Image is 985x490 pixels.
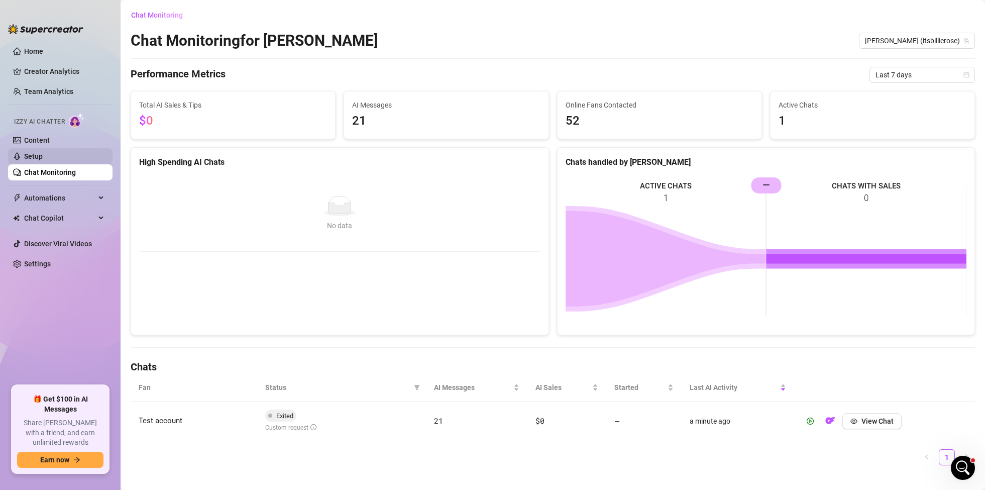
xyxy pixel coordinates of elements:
[566,156,967,168] div: Chats handled by [PERSON_NAME]
[21,202,180,212] div: Schedule a FREE consulting call:
[100,314,151,354] button: Help
[690,382,778,393] span: Last AI Activity
[131,374,257,402] th: Fan
[11,150,190,187] div: Profile image for Ellayes thats correct i did turn this off because it didnt seem to be working[P...
[24,152,43,160] a: Setup
[131,67,226,83] h4: Performance Metrics
[24,63,104,79] a: Creator Analytics
[131,31,378,50] h2: Chat Monitoring for [PERSON_NAME]
[17,418,103,448] span: Share [PERSON_NAME] with a friend, and earn unlimited rewards
[265,382,410,393] span: Status
[173,16,191,34] div: Close
[131,7,191,23] button: Chat Monitoring
[146,16,166,36] div: Profile image for Joe
[45,159,295,167] span: yes thats correct i did turn this off because it didnt seem to be working
[166,339,185,346] span: News
[131,11,183,19] span: Chat Monitoring
[139,100,327,111] span: Total AI Sales & Tips
[964,454,970,460] span: right
[24,240,92,248] a: Discover Viral Videos
[276,412,293,420] span: Exited
[69,113,84,128] img: AI Chatter
[434,416,443,426] span: 21
[939,449,955,465] li: 1
[566,112,753,131] span: 52
[24,47,43,55] a: Home
[73,456,80,463] span: arrow-right
[310,424,316,430] span: info-circle
[959,449,975,465] button: right
[14,117,65,127] span: Izzy AI Chatter
[17,452,103,468] button: Earn nowarrow-right
[10,135,191,188] div: Recent messageProfile image for Ellayes thats correct i did turn this off because it didnt seem t...
[865,33,969,48] span: Billie (itsbillierose)
[8,24,83,34] img: logo-BBDzfeDw.svg
[151,314,201,354] button: News
[24,168,76,176] a: Chat Monitoring
[527,374,606,402] th: AI Sales
[779,100,966,111] span: Active Chats
[919,449,935,465] li: Previous Page
[535,416,544,426] span: $0
[20,106,181,123] p: How can we help?
[20,71,181,106] p: Hi [PERSON_NAME] 👋
[10,249,191,387] div: 🚀 New Release: Like & Comment Bumps
[614,382,666,393] span: Started
[45,169,103,179] div: [PERSON_NAME]
[606,374,682,402] th: Started
[959,449,975,465] li: Next Page
[139,416,182,425] span: Test account
[20,20,87,34] img: logo
[24,260,51,268] a: Settings
[21,159,41,179] img: Profile image for Ella
[807,418,814,425] span: play-circle
[13,194,21,202] span: thunderbolt
[352,112,540,131] span: 21
[825,416,835,426] img: OF
[682,402,794,441] td: a minute ago
[951,456,975,480] iframe: Intercom live chat
[24,136,50,144] a: Content
[822,419,838,427] a: OF
[265,424,316,431] span: Custom request
[50,314,100,354] button: Messages
[919,449,935,465] button: left
[434,382,511,393] span: AI Messages
[24,190,95,206] span: Automations
[842,413,902,429] button: View Chat
[24,210,95,226] span: Chat Copilot
[606,402,682,441] td: —
[682,374,794,402] th: Last AI Activity
[414,384,420,390] span: filter
[875,67,969,82] span: Last 7 days
[535,382,590,393] span: AI Sales
[963,38,969,44] span: team
[21,216,180,236] button: Find a time
[779,112,966,131] span: 1
[139,114,153,128] span: $0
[139,156,540,168] div: High Spending AI Chats
[149,220,530,231] div: No data
[13,215,20,222] img: Chat Copilot
[566,100,753,111] span: Online Fans Contacted
[850,418,857,425] span: eye
[107,16,128,36] img: Profile image for Giselle
[11,249,190,320] img: 🚀 New Release: Like & Comment Bumps
[822,413,838,429] button: OF
[939,450,954,465] a: 1
[352,100,540,111] span: AI Messages
[924,454,930,460] span: left
[17,395,103,414] span: 🎁 Get $100 in AI Messages
[21,144,180,154] div: Recent message
[412,380,422,395] span: filter
[24,87,73,95] a: Team Analytics
[127,16,147,36] img: Profile image for Ella
[105,169,139,179] div: • Just now
[861,417,894,425] span: View Chat
[40,456,69,464] span: Earn now
[58,339,93,346] span: Messages
[131,360,975,374] h4: Chats
[14,339,36,346] span: Home
[426,374,527,402] th: AI Messages
[963,72,969,78] span: calendar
